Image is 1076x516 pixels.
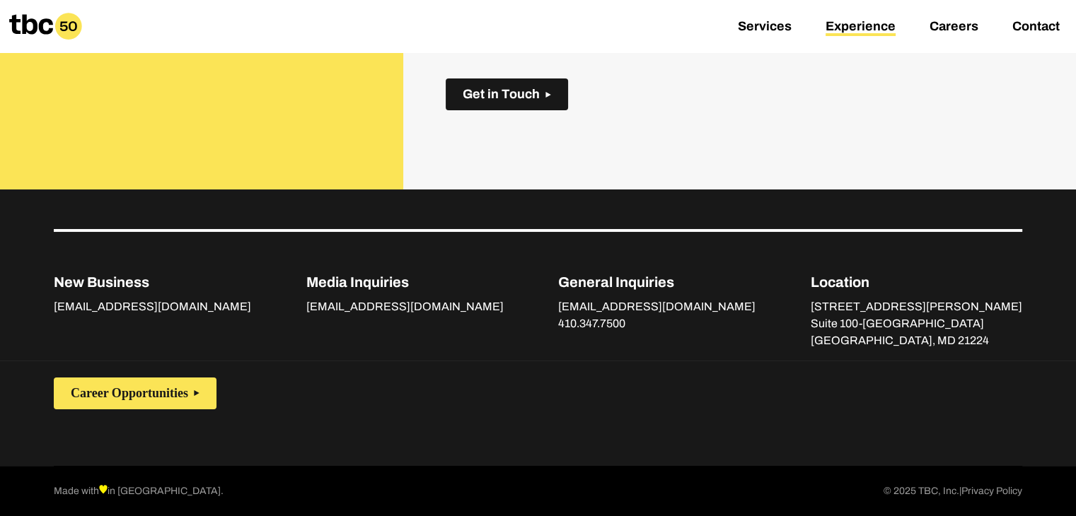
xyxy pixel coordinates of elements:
p: Made with in [GEOGRAPHIC_DATA]. [54,483,224,500]
p: Location [811,271,1022,293]
a: [EMAIL_ADDRESS][DOMAIN_NAME] [54,300,251,316]
span: | [959,485,961,496]
button: Get in Touch [446,78,568,110]
a: Experience [826,19,896,36]
p: © 2025 TBC, Inc. [884,483,1022,500]
button: Career Opportunities [54,377,216,409]
a: [EMAIL_ADDRESS][DOMAIN_NAME] [306,300,504,316]
p: [STREET_ADDRESS][PERSON_NAME] [811,298,1022,315]
span: Career Opportunities [71,386,188,401]
a: 410.347.7500 [558,317,625,333]
p: [GEOGRAPHIC_DATA], MD 21224 [811,332,1022,349]
span: Get in Touch [463,87,540,102]
a: [EMAIL_ADDRESS][DOMAIN_NAME] [558,300,756,316]
a: Privacy Policy [961,483,1022,500]
p: Suite 100-[GEOGRAPHIC_DATA] [811,315,1022,332]
p: New Business [54,271,251,293]
p: General Inquiries [558,271,756,293]
a: Careers [930,19,978,36]
a: Contact [1012,19,1060,36]
a: Services [738,19,792,36]
p: Media Inquiries [306,271,504,293]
